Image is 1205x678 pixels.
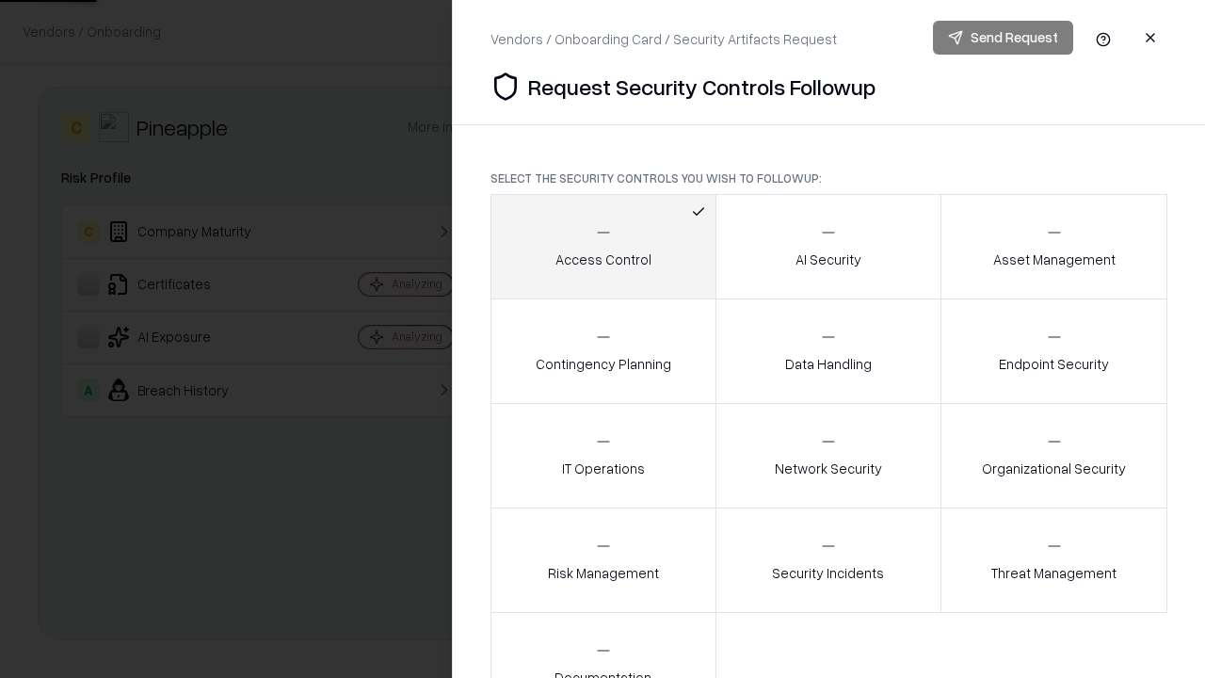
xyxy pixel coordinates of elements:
[999,354,1109,374] p: Endpoint Security
[775,459,882,478] p: Network Security
[536,354,671,374] p: Contingency Planning
[715,403,942,508] button: Network Security
[772,563,884,583] p: Security Incidents
[490,29,837,49] div: Vendors / Onboarding Card / Security Artifacts Request
[940,194,1167,299] button: Asset Management
[715,299,942,404] button: Data Handling
[490,508,716,613] button: Risk Management
[490,299,716,404] button: Contingency Planning
[490,403,716,508] button: IT Operations
[715,194,942,299] button: AI Security
[555,250,651,269] p: Access Control
[940,299,1167,404] button: Endpoint Security
[993,250,1116,269] p: Asset Management
[548,563,659,583] p: Risk Management
[528,72,876,102] p: Request Security Controls Followup
[785,354,872,374] p: Data Handling
[490,194,716,299] button: Access Control
[940,403,1167,508] button: Organizational Security
[940,508,1167,613] button: Threat Management
[795,250,861,269] p: AI Security
[562,459,645,478] p: IT Operations
[715,508,942,613] button: Security Incidents
[982,459,1126,478] p: Organizational Security
[991,563,1117,583] p: Threat Management
[490,170,1167,186] p: Select the security controls you wish to followup:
